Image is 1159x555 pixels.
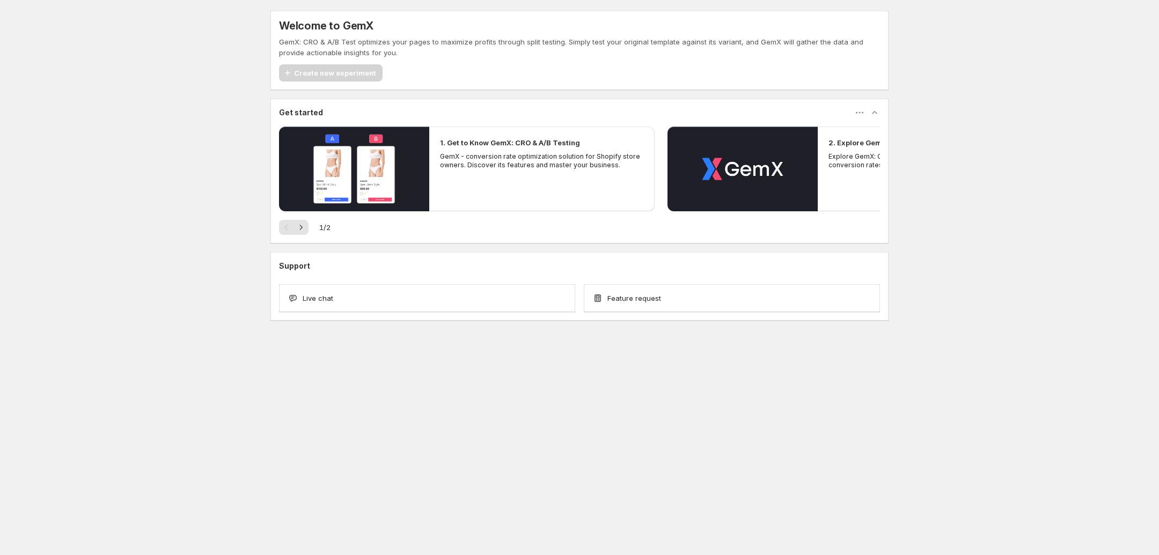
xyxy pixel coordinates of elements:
p: GemX: CRO & A/B Test optimizes your pages to maximize profits through split testing. Simply test ... [279,36,880,58]
span: 1 / 2 [319,222,331,233]
h3: Support [279,261,310,271]
button: Play video [279,127,429,211]
p: GemX - conversion rate optimization solution for Shopify store owners. Discover its features and ... [440,152,644,169]
button: Next [294,220,309,235]
button: Play video [667,127,818,211]
h3: Get started [279,107,323,118]
h5: Welcome to GemX [279,19,373,32]
h2: 1. Get to Know GemX: CRO & A/B Testing [440,137,580,148]
span: Live chat [303,293,333,304]
span: Feature request [607,293,661,304]
nav: Pagination [279,220,309,235]
p: Explore GemX: CRO & A/B testing Use Cases to boost conversion rates and drive growth. [828,152,1032,169]
h2: 2. Explore GemX: CRO & A/B Testing Use Cases [828,137,995,148]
